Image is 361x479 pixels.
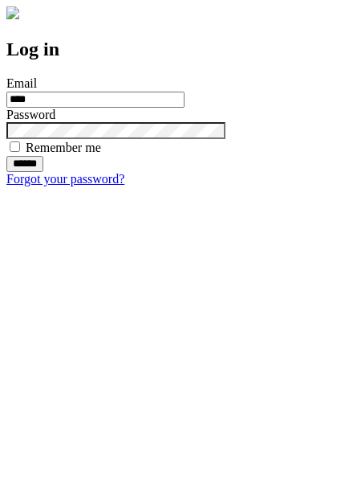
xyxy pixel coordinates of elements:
label: Email [6,76,37,90]
a: Forgot your password? [6,172,124,186]
label: Password [6,108,55,121]
h2: Log in [6,39,355,60]
img: logo-4e3dc11c47720685a147b03b5a06dd966a58ff35d612b21f08c02c0306f2b779.png [6,6,19,19]
label: Remember me [26,141,101,154]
